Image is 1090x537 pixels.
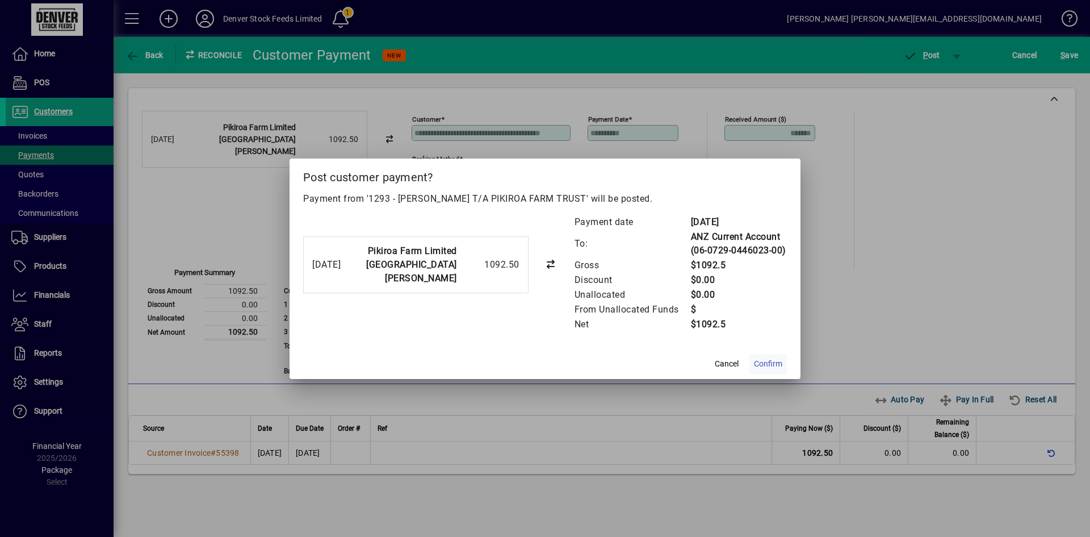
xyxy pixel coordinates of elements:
td: $1092.5 [690,317,787,332]
strong: Pikiroa Farm Limited [GEOGRAPHIC_DATA] [PERSON_NAME] [366,245,457,284]
td: Payment date [574,215,690,230]
td: $0.00 [690,273,787,288]
td: ANZ Current Account (06-0729-0446023-00) [690,230,787,258]
td: To: [574,230,690,258]
td: $0.00 [690,288,787,302]
td: $ [690,302,787,317]
div: [DATE] [312,258,358,272]
td: From Unallocated Funds [574,302,690,317]
button: Cancel [708,354,745,374]
td: $1092.5 [690,258,787,273]
td: [DATE] [690,215,787,230]
td: Unallocated [574,288,690,302]
button: Confirm [749,354,787,374]
p: Payment from '1293 - [PERSON_NAME] T/A PIKIROA FARM TRUST' will be posted. [303,192,787,206]
td: Discount [574,273,690,288]
td: Net [574,317,690,332]
span: Cancel [715,358,739,370]
div: 1092.50 [463,258,519,272]
span: Confirm [754,358,782,370]
td: Gross [574,258,690,273]
h2: Post customer payment? [290,159,800,192]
